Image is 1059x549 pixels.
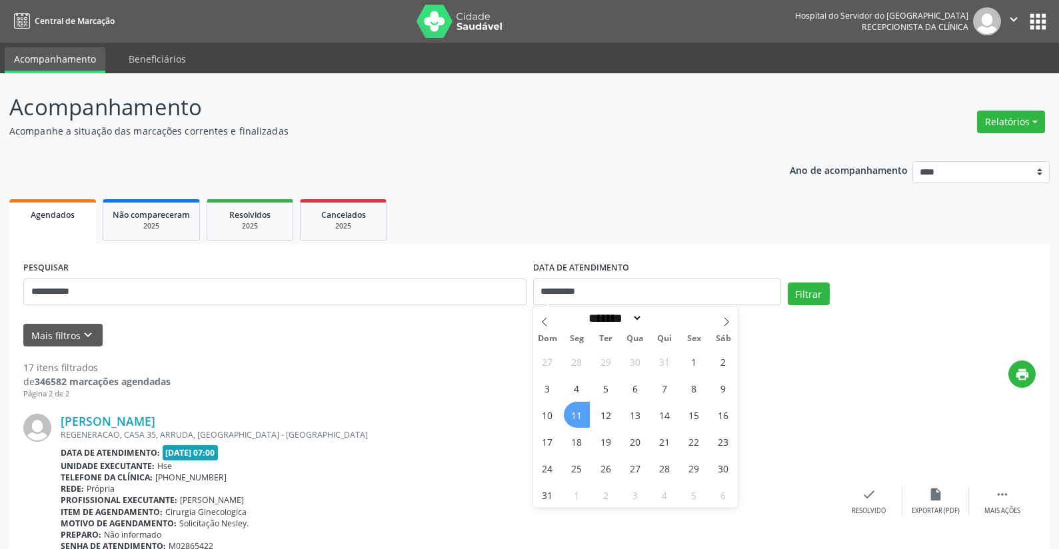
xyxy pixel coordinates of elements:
span: Não compareceram [113,209,190,221]
label: DATA DE ATENDIMENTO [533,258,629,278]
span: [PERSON_NAME] [180,494,244,506]
span: Agosto 23, 2025 [710,428,736,454]
p: Ano de acompanhamento [790,161,908,178]
div: Mais ações [984,506,1020,516]
span: Agosto 16, 2025 [710,402,736,428]
button: Filtrar [788,282,830,305]
p: Acompanhe a situação das marcações correntes e finalizadas [9,124,738,138]
span: Setembro 5, 2025 [681,482,707,508]
p: Acompanhamento [9,91,738,124]
span: Julho 28, 2025 [564,348,590,374]
b: Preparo: [61,529,101,540]
b: Unidade executante: [61,460,155,472]
i: keyboard_arrow_down [81,328,95,342]
span: Julho 27, 2025 [534,348,560,374]
span: Agosto 10, 2025 [534,402,560,428]
span: Própria [87,483,115,494]
span: Solicitação Nesley. [179,518,249,529]
span: Agosto 28, 2025 [652,455,678,481]
span: Agosto 21, 2025 [652,428,678,454]
span: Setembro 4, 2025 [652,482,678,508]
span: Agosto 24, 2025 [534,455,560,481]
b: Rede: [61,483,84,494]
span: Agosto 19, 2025 [593,428,619,454]
span: Agosto 7, 2025 [652,375,678,401]
div: Exportar (PDF) [912,506,960,516]
span: Agosto 31, 2025 [534,482,560,508]
span: Julho 29, 2025 [593,348,619,374]
span: Agosto 30, 2025 [710,455,736,481]
span: Resolvidos [229,209,271,221]
span: Agosto 3, 2025 [534,375,560,401]
div: Página 2 de 2 [23,388,171,400]
span: Agosto 13, 2025 [622,402,648,428]
span: Julho 30, 2025 [622,348,648,374]
span: Agosto 17, 2025 [534,428,560,454]
span: Seg [562,334,591,343]
span: Agosto 5, 2025 [593,375,619,401]
a: Central de Marcação [9,10,115,32]
span: [PHONE_NUMBER] [155,472,227,483]
b: Telefone da clínica: [61,472,153,483]
button: Mais filtroskeyboard_arrow_down [23,324,103,347]
div: 2025 [217,221,283,231]
span: Agosto 4, 2025 [564,375,590,401]
span: Setembro 6, 2025 [710,482,736,508]
span: Agosto 27, 2025 [622,455,648,481]
span: Central de Marcação [35,15,115,27]
input: Year [642,311,686,325]
span: [DATE] 07:00 [163,445,219,460]
span: Recepcionista da clínica [862,21,968,33]
span: Setembro 1, 2025 [564,482,590,508]
strong: 346582 marcações agendadas [35,375,171,388]
a: Beneficiários [119,47,195,71]
span: Dom [533,334,562,343]
span: Agosto 29, 2025 [681,455,707,481]
b: Item de agendamento: [61,506,163,518]
span: Agosto 2, 2025 [710,348,736,374]
button:  [1001,7,1026,35]
span: Agosto 12, 2025 [593,402,619,428]
div: 2025 [310,221,377,231]
span: Agosto 6, 2025 [622,375,648,401]
i:  [1006,12,1021,27]
span: Agosto 11, 2025 [564,402,590,428]
span: Cancelados [321,209,366,221]
i:  [995,487,1010,502]
div: 17 itens filtrados [23,360,171,374]
span: Sex [679,334,708,343]
span: Agendados [31,209,75,221]
img: img [973,7,1001,35]
i: check [862,487,876,502]
span: Setembro 3, 2025 [622,482,648,508]
span: Sáb [708,334,738,343]
span: Agosto 1, 2025 [681,348,707,374]
span: Agosto 8, 2025 [681,375,707,401]
select: Month [584,311,643,325]
span: Hse [157,460,172,472]
a: [PERSON_NAME] [61,414,155,428]
span: Agosto 26, 2025 [593,455,619,481]
b: Motivo de agendamento: [61,518,177,529]
span: Agosto 20, 2025 [622,428,648,454]
div: Hospital do Servidor do [GEOGRAPHIC_DATA] [795,10,968,21]
span: Qui [650,334,679,343]
div: 2025 [113,221,190,231]
i: insert_drive_file [928,487,943,502]
div: Resolvido [852,506,886,516]
a: Acompanhamento [5,47,105,73]
span: Agosto 18, 2025 [564,428,590,454]
span: Não informado [104,529,161,540]
button: Relatórios [977,111,1045,133]
b: Profissional executante: [61,494,177,506]
b: Data de atendimento: [61,447,160,458]
span: Agosto 22, 2025 [681,428,707,454]
span: Setembro 2, 2025 [593,482,619,508]
button: print [1008,360,1036,388]
span: Agosto 15, 2025 [681,402,707,428]
img: img [23,414,51,442]
div: de [23,374,171,388]
span: Qua [620,334,650,343]
button: apps [1026,10,1050,33]
span: Ter [591,334,620,343]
